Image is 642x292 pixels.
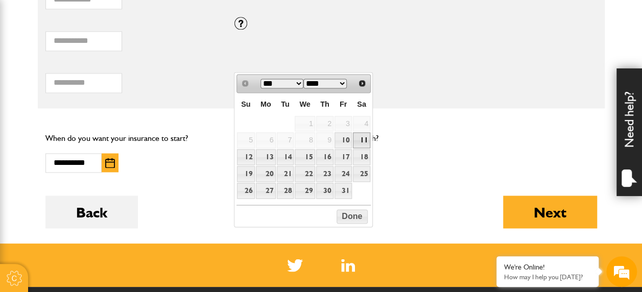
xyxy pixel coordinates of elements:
a: 16 [316,149,334,165]
a: 12 [237,149,255,165]
a: 18 [353,149,370,165]
a: 26 [237,183,255,199]
div: We're Online! [504,263,591,272]
input: Enter your phone number [13,155,186,177]
a: 28 [277,183,294,199]
a: 29 [295,183,315,199]
a: 22 [295,166,315,182]
span: Monday [260,100,271,108]
a: 13 [256,149,276,165]
a: 11 [353,132,370,148]
a: 24 [335,166,352,182]
em: Start Chat [139,224,185,238]
a: 10 [335,132,352,148]
a: 25 [353,166,370,182]
div: Need help? [616,68,642,196]
a: 17 [335,149,352,165]
button: Next [503,196,597,228]
a: 23 [316,166,334,182]
span: Saturday [357,100,366,108]
p: How may I help you today? [504,273,591,281]
span: Sunday [241,100,250,108]
a: 19 [237,166,255,182]
button: Done [337,209,368,224]
a: 20 [256,166,276,182]
span: Next [358,79,366,87]
span: Friday [340,100,347,108]
a: 14 [277,149,294,165]
a: 15 [295,149,315,165]
span: Thursday [320,100,329,108]
a: 30 [316,183,334,199]
img: d_20077148190_company_1631870298795_20077148190 [17,57,43,71]
div: Minimize live chat window [168,5,192,30]
input: Enter your email address [13,125,186,147]
span: Wednesday [299,100,310,108]
img: Linked In [341,259,355,272]
a: Next [354,76,369,90]
img: Twitter [287,259,303,272]
span: Tuesday [281,100,290,108]
a: 21 [277,166,294,182]
img: Choose date [105,158,115,168]
button: Back [45,196,138,228]
a: LinkedIn [341,259,355,272]
a: 27 [256,183,276,199]
a: 31 [335,183,352,199]
div: Chat with us now [53,57,172,70]
textarea: Type your message and hit 'Enter' [13,185,186,221]
input: Enter your last name [13,94,186,117]
p: When do you want your insurance to start? [45,132,219,145]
